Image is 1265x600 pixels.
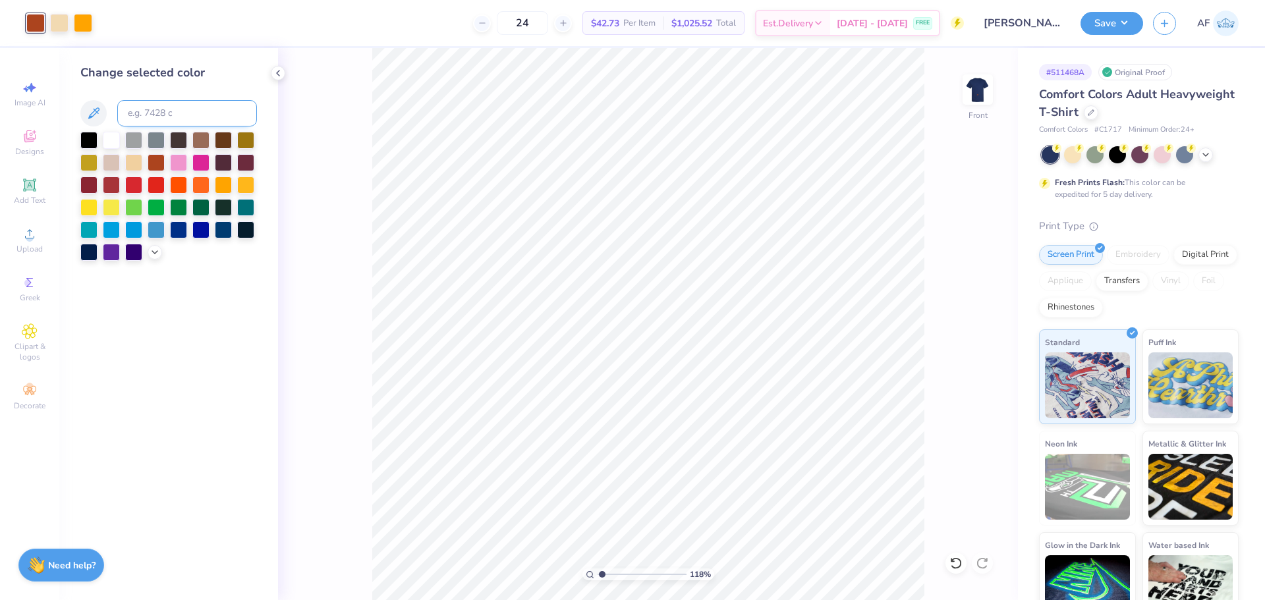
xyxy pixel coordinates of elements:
[1148,538,1209,552] span: Water based Ink
[1098,64,1172,80] div: Original Proof
[1039,86,1235,120] span: Comfort Colors Adult Heavyweight T-Shirt
[690,568,711,580] span: 118 %
[1107,245,1169,265] div: Embroidery
[1039,298,1103,317] div: Rhinestones
[1197,16,1210,31] span: AF
[15,146,44,157] span: Designs
[671,16,712,30] span: $1,025.52
[1081,12,1143,35] button: Save
[716,16,736,30] span: Total
[1152,271,1189,291] div: Vinyl
[1148,352,1233,418] img: Puff Ink
[1213,11,1239,36] img: Ana Francesca Bustamante
[1094,124,1122,136] span: # C1717
[1045,454,1130,520] img: Neon Ink
[80,64,257,82] div: Change selected color
[1148,335,1176,349] span: Puff Ink
[1039,245,1103,265] div: Screen Print
[14,195,45,205] span: Add Text
[1039,64,1092,80] div: # 511468A
[763,16,813,30] span: Est. Delivery
[1096,271,1148,291] div: Transfers
[1193,271,1224,291] div: Foil
[974,10,1071,36] input: Untitled Design
[14,400,45,411] span: Decorate
[1173,245,1237,265] div: Digital Print
[969,109,988,121] div: Front
[1045,538,1120,552] span: Glow in the Dark Ink
[1055,177,1217,200] div: This color can be expedited for 5 day delivery.
[965,76,991,103] img: Front
[1148,437,1226,450] span: Metallic & Glitter Ink
[1039,124,1088,136] span: Comfort Colors
[117,100,257,126] input: e.g. 7428 c
[1129,124,1195,136] span: Minimum Order: 24 +
[1039,271,1092,291] div: Applique
[20,292,40,303] span: Greek
[48,559,96,572] strong: Need help?
[837,16,908,30] span: [DATE] - [DATE]
[1039,219,1239,234] div: Print Type
[14,97,45,108] span: Image AI
[1045,352,1130,418] img: Standard
[591,16,619,30] span: $42.73
[1045,437,1077,450] span: Neon Ink
[916,18,930,28] span: FREE
[1055,177,1125,188] strong: Fresh Prints Flash:
[1148,454,1233,520] img: Metallic & Glitter Ink
[497,11,548,35] input: – –
[1197,11,1239,36] a: AF
[16,244,43,254] span: Upload
[7,341,53,362] span: Clipart & logos
[1045,335,1080,349] span: Standard
[623,16,656,30] span: Per Item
